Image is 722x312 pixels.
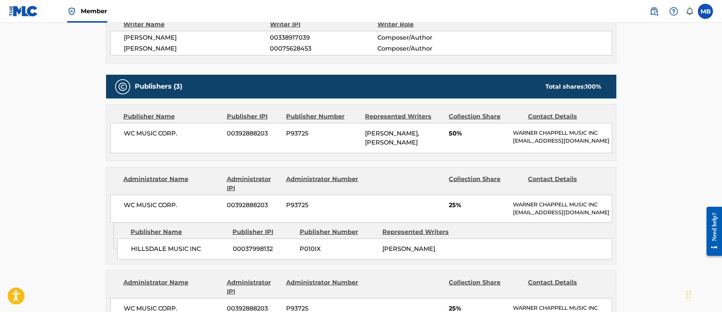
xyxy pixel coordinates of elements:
div: Administrator Name [123,175,221,193]
div: Writer Name [123,20,270,29]
img: Publishers [118,82,127,91]
span: [PERSON_NAME] [382,245,435,252]
div: Administrator IPI [227,175,280,193]
div: Collection Share [449,175,522,193]
div: Notifications [686,8,693,15]
div: Drag [687,283,691,306]
span: P010IX [300,244,377,254]
div: Total shares: [545,82,601,91]
span: Composer/Author [377,33,475,42]
img: Top Rightsholder [67,7,76,16]
div: Represented Writers [365,112,443,121]
iframe: Chat Widget [684,276,722,312]
div: Writer IPI [270,20,377,29]
span: 100 % [585,83,601,90]
span: P93725 [286,201,359,210]
div: Administrator Name [123,278,221,296]
div: Administrator Number [286,278,359,296]
div: Represented Writers [382,227,459,237]
span: Composer/Author [377,44,475,53]
div: Publisher Number [286,112,359,121]
span: Member [81,7,107,15]
img: help [669,7,678,16]
p: [EMAIL_ADDRESS][DOMAIN_NAME] [513,137,611,145]
span: 00075628453 [270,44,377,53]
span: WC MUSIC CORP. [124,201,222,210]
h5: Publishers (3) [135,82,182,91]
span: P93725 [286,129,359,138]
span: 00338917039 [270,33,377,42]
iframe: Resource Center [701,201,722,261]
span: WC MUSIC CORP. [124,129,222,138]
div: Contact Details [528,175,601,193]
span: 00392888203 [227,129,280,138]
a: Public Search [647,4,662,19]
div: Collection Share [449,112,522,121]
div: Publisher Name [131,227,227,237]
span: [PERSON_NAME] [124,44,270,53]
div: Publisher Name [123,112,221,121]
span: [PERSON_NAME] [124,33,270,42]
span: 50% [449,129,507,138]
div: Writer Role [377,20,475,29]
div: Publisher IPI [227,112,280,121]
span: [PERSON_NAME], [PERSON_NAME] [365,130,419,146]
span: 25% [449,201,507,210]
div: Publisher IPI [232,227,294,237]
span: HILLSDALE MUSIC INC [131,244,227,254]
div: Collection Share [449,278,522,296]
p: WARNER CHAPPELL MUSIC INC [513,201,611,209]
div: Administrator IPI [227,278,280,296]
p: [EMAIL_ADDRESS][DOMAIN_NAME] [513,209,611,217]
img: MLC Logo [9,6,38,17]
span: 00392888203 [227,201,280,210]
div: Contact Details [528,112,601,121]
img: search [650,7,659,16]
div: Administrator Number [286,175,359,193]
div: Contact Details [528,278,601,296]
div: User Menu [698,4,713,19]
div: Publisher Number [300,227,377,237]
div: Help [666,4,681,19]
p: WARNER CHAPPELL MUSIC INC [513,129,611,137]
span: 00037998132 [233,244,294,254]
p: WARNER CHAPPELL MUSIC INC [513,304,611,312]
